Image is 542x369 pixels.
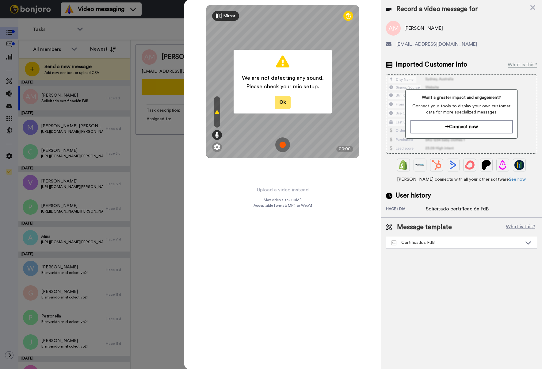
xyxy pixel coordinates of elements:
[242,82,324,91] span: Please check your mic setup.
[410,120,513,133] button: Connect now
[275,137,290,152] img: ic_record_start.svg
[481,160,491,170] img: Patreon
[509,177,526,182] a: See how
[336,146,353,152] div: 00:00
[504,223,537,232] button: What is this?
[214,144,220,150] img: ic_gear.svg
[410,103,513,115] span: Connect your tools to display your own customer data for more specialized messages
[498,160,508,170] img: Drip
[448,160,458,170] img: ActiveCampaign
[395,60,467,69] span: Imported Customer Info
[432,160,441,170] img: Hubspot
[399,160,408,170] img: Shopify
[386,206,426,213] div: hace 1 día
[391,240,522,246] div: Certificados FdB
[264,198,302,202] span: Max video size: 500 MB
[465,160,475,170] img: ConvertKit
[514,160,524,170] img: GoHighLevel
[397,223,452,232] span: Message template
[415,160,425,170] img: Ontraport
[508,61,537,68] div: What is this?
[426,205,489,213] div: Solicitado certificación FdB
[391,240,396,245] img: Message-temps.svg
[254,203,312,208] span: Acceptable format: MP4 or WebM
[275,96,291,109] button: Ok
[242,74,324,82] span: We are not detecting any sound.
[396,40,477,48] span: [EMAIL_ADDRESS][DOMAIN_NAME]
[386,176,537,183] span: [PERSON_NAME] connects with all your other software
[410,94,513,101] span: Want a greater impact and engagement?
[255,186,311,194] button: Upload a video instead
[395,191,431,200] span: User history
